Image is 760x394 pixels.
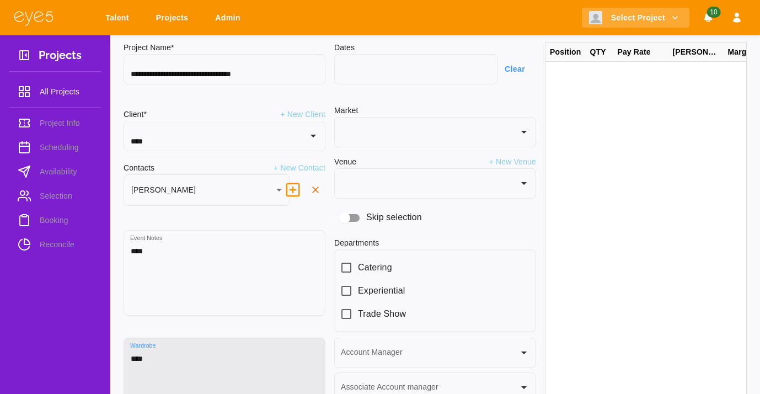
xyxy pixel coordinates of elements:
h6: Departments [334,237,536,249]
button: Open [516,345,532,360]
button: delete [280,177,306,203]
a: Talent [98,8,140,28]
div: [PERSON_NAME] [124,174,290,206]
h6: Market [334,105,536,117]
button: Open [516,124,532,140]
button: Open [516,175,532,191]
span: All Projects [40,85,92,98]
div: QTY [585,42,613,62]
h6: Client* [124,109,147,121]
img: eye5 [13,10,54,26]
h6: Venue [334,156,356,168]
a: Admin [208,8,251,28]
div: [PERSON_NAME] [668,42,723,62]
h3: Projects [39,49,82,66]
img: Client logo [589,11,602,24]
span: Trade Show [358,307,406,321]
button: Notifications [698,8,718,28]
div: Skip selection [334,207,536,228]
p: + New Contact [274,162,325,174]
label: Event Notes [130,234,162,242]
div: Position [545,42,585,62]
button: Select Project [582,8,689,28]
button: delete [306,180,325,200]
button: Clear [497,59,536,79]
a: Projects [149,8,199,28]
span: Catering [358,261,392,274]
label: Wardrobe [130,342,156,350]
p: + New Venue [489,156,536,168]
span: Experiential [358,284,405,297]
span: 10 [707,7,720,18]
h6: Contacts [124,162,154,174]
p: + New Client [280,109,325,121]
a: All Projects [9,81,101,103]
h6: Project Name* [124,42,325,54]
div: Pay Rate [613,42,668,62]
button: Open [306,128,321,143]
h6: Dates [334,42,536,54]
